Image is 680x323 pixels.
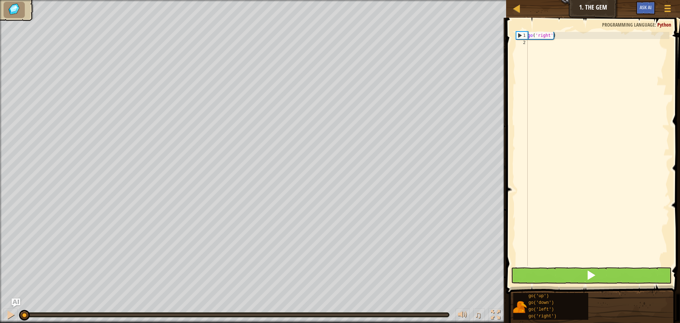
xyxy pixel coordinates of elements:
button: Ask AI [12,299,20,307]
button: Toggle fullscreen [488,308,503,323]
span: Python [657,21,671,28]
li: Collect the gems. [4,2,25,18]
span: go('left') [528,307,554,312]
span: go('up') [528,294,549,299]
img: portrait.png [513,300,527,314]
span: go('right') [528,314,556,319]
span: go('down') [528,300,554,305]
span: Programming language [602,21,655,28]
span: : [655,21,657,28]
div: 2 [516,39,528,46]
div: 1 [516,32,528,39]
button: Show game menu [659,1,676,18]
button: ♫ [473,308,485,323]
span: Ask AI [640,4,652,11]
button: Ask AI [636,1,655,15]
span: ♫ [475,310,482,320]
button: Ctrl + P: Pause [4,308,18,323]
button: Shift+Enter: Run current code. [511,267,671,284]
button: Adjust volume [455,308,470,323]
